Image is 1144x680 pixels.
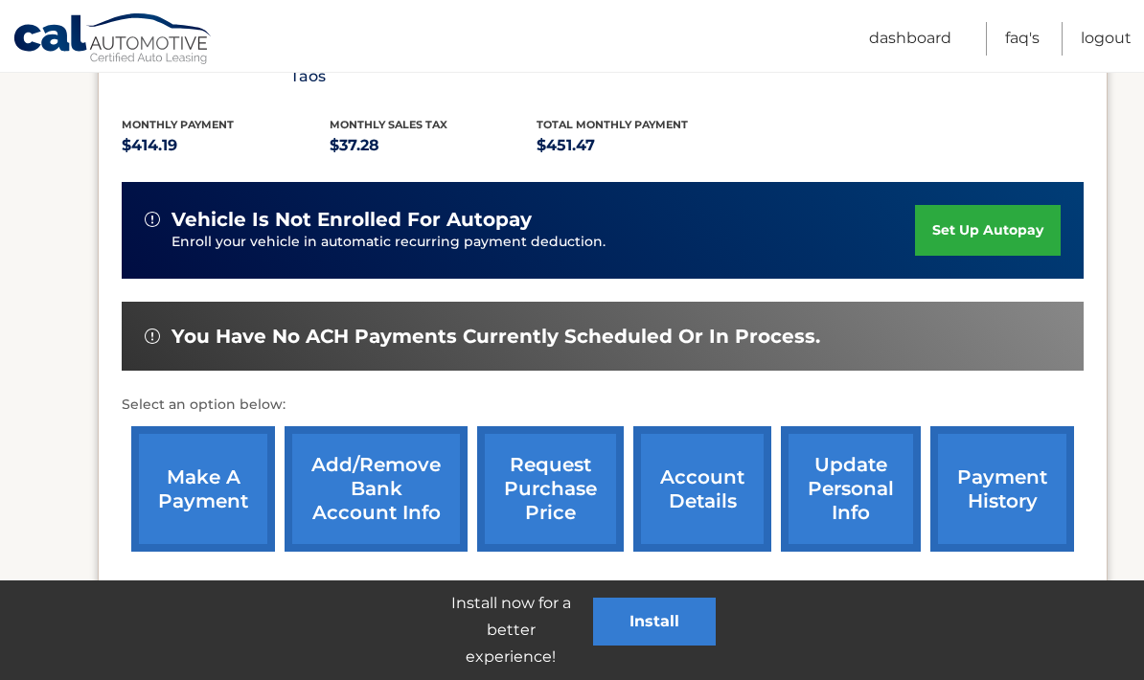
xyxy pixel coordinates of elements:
a: Logout [1081,22,1132,56]
p: $37.28 [330,132,538,159]
p: Install now for a better experience! [428,590,593,670]
p: $414.19 [122,132,330,159]
span: You have no ACH payments currently scheduled or in process. [172,325,820,349]
button: Install [593,598,716,646]
a: make a payment [131,426,275,552]
span: Total Monthly Payment [537,118,688,131]
a: account details [633,426,771,552]
img: alert-white.svg [145,329,160,344]
span: Monthly Payment [122,118,234,131]
p: Enroll your vehicle in automatic recurring payment deduction. [172,232,915,253]
img: alert-white.svg [145,212,160,227]
a: Cal Automotive [12,12,214,68]
p: Select an option below: [122,394,1084,417]
p: $451.47 [537,132,744,159]
a: Dashboard [869,22,951,56]
a: payment history [930,426,1074,552]
a: FAQ's [1005,22,1040,56]
a: set up autopay [915,205,1061,256]
span: vehicle is not enrolled for autopay [172,208,532,232]
span: Monthly sales Tax [330,118,447,131]
a: Add/Remove bank account info [285,426,468,552]
a: request purchase price [477,426,624,552]
a: update personal info [781,426,921,552]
